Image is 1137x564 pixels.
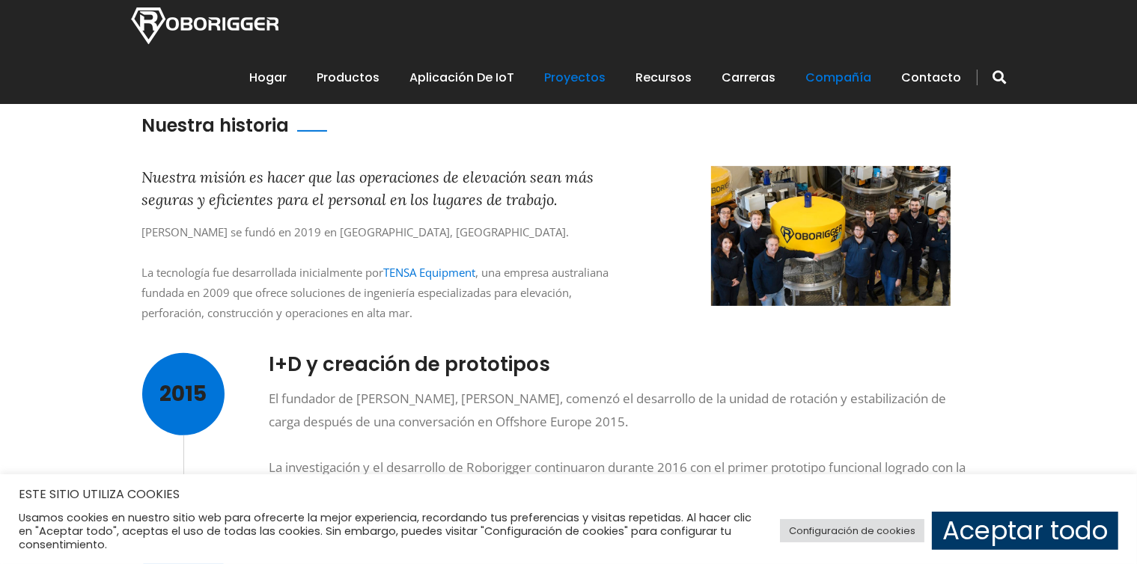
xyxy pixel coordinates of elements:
a: Aceptar todo [932,512,1118,550]
font: La investigación y el desarrollo de Roborigger continuaron durante 2016 con el primer prototipo f... [269,459,966,499]
font: Nuestra misión es hacer que las operaciones de elevación sean más seguras y eficientes para el pe... [142,168,594,209]
a: Productos [317,55,380,101]
a: Hogar [250,55,287,101]
font: Compañía [806,69,872,86]
font: Aplicación de IoT [410,69,515,86]
font: Configuración de cookies [789,524,915,538]
font: Carreras [722,69,776,86]
font: I+D y creación de prototipos [269,351,551,378]
a: Contacto [902,55,962,101]
a: TENSA Equipment [384,265,476,280]
font: Contacto [902,69,962,86]
font: La tecnología fue desarrollada inicialmente por [142,265,384,280]
font: Productos [317,69,380,86]
font: ESTE SITIO UTILIZA COOKIES [19,485,180,503]
a: Recursos [636,55,692,101]
font: Aceptar todo [942,512,1108,548]
img: Nortech [131,7,278,44]
font: 2015 [159,379,207,408]
a: Carreras [722,55,776,101]
font: El fundador de [PERSON_NAME], [PERSON_NAME], comenzó el desarrollo de la unidad de rotación y est... [269,390,947,430]
font: Nuestra historia [142,113,290,138]
font: Recursos [636,69,692,86]
a: Configuración de cookies [780,519,924,542]
font: Hogar [250,69,287,86]
a: Compañía [806,55,872,101]
font: [PERSON_NAME] se fundó en 2019 en [GEOGRAPHIC_DATA], [GEOGRAPHIC_DATA]. [142,224,570,239]
a: Proyectos [545,55,606,101]
font: Usamos cookies en nuestro sitio web para ofrecerte la mejor experiencia, recordando tus preferenc... [19,510,752,552]
a: Aplicación de IoT [410,55,515,101]
font: , una empresa australiana fundada en 2009 que ofrece soluciones de ingeniería especializadas para... [142,265,609,320]
img: imagen [711,166,951,305]
font: Proyectos [545,69,606,86]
